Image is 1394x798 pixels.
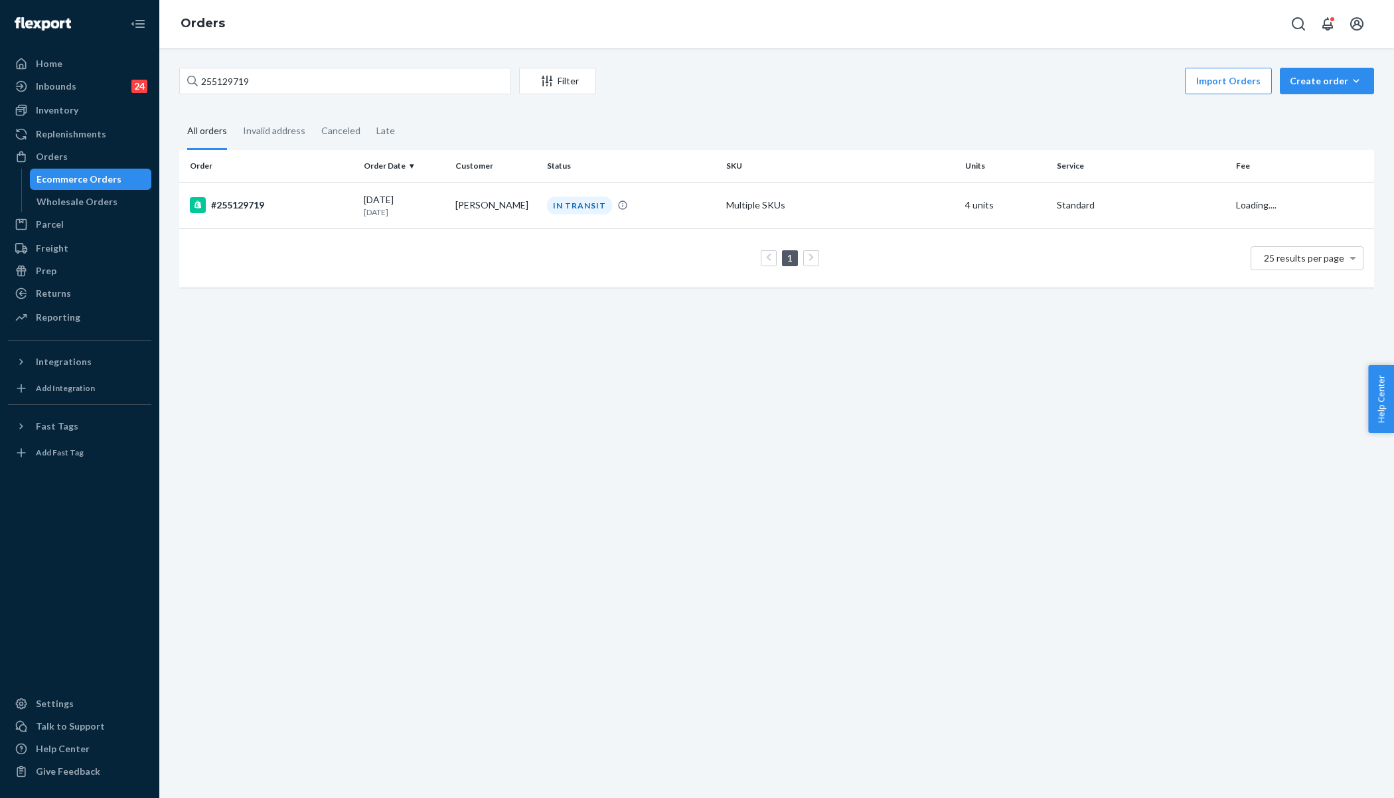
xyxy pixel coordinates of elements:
[187,114,227,150] div: All orders
[37,173,121,186] div: Ecommerce Orders
[36,150,68,163] div: Orders
[8,442,151,463] a: Add Fast Tag
[36,382,95,394] div: Add Integration
[450,182,542,228] td: [PERSON_NAME]
[8,123,151,145] a: Replenishments
[36,447,84,458] div: Add Fast Tag
[179,68,511,94] input: Search orders
[358,150,450,182] th: Order Date
[1344,11,1370,37] button: Open account menu
[542,150,721,182] th: Status
[36,80,76,93] div: Inbounds
[8,238,151,259] a: Freight
[960,150,1051,182] th: Units
[8,738,151,759] a: Help Center
[8,761,151,782] button: Give Feedback
[36,720,105,733] div: Talk to Support
[179,150,358,182] th: Order
[131,80,147,93] div: 24
[8,214,151,235] a: Parcel
[1231,150,1374,182] th: Fee
[36,355,92,368] div: Integrations
[721,150,960,182] th: SKU
[36,127,106,141] div: Replenishments
[36,264,56,278] div: Prep
[170,5,236,43] ol: breadcrumbs
[1285,11,1312,37] button: Open Search Box
[1185,68,1272,94] button: Import Orders
[36,765,100,778] div: Give Feedback
[1290,74,1364,88] div: Create order
[8,716,151,737] a: Talk to Support
[36,697,74,710] div: Settings
[36,242,68,255] div: Freight
[15,17,71,31] img: Flexport logo
[455,160,536,171] div: Customer
[36,311,80,324] div: Reporting
[8,416,151,437] button: Fast Tags
[8,283,151,304] a: Returns
[36,420,78,433] div: Fast Tags
[8,146,151,167] a: Orders
[1051,150,1231,182] th: Service
[36,57,62,70] div: Home
[721,182,960,228] td: Multiple SKUs
[8,378,151,399] a: Add Integration
[8,100,151,121] a: Inventory
[520,74,595,88] div: Filter
[519,68,596,94] button: Filter
[8,693,151,714] a: Settings
[8,351,151,372] button: Integrations
[1314,11,1341,37] button: Open notifications
[1280,68,1374,94] button: Create order
[785,252,795,264] a: Page 1 is your current page
[36,218,64,231] div: Parcel
[125,11,151,37] button: Close Navigation
[1368,365,1394,433] button: Help Center
[190,197,353,213] div: #255129719
[181,16,225,31] a: Orders
[8,53,151,74] a: Home
[30,191,152,212] a: Wholesale Orders
[36,104,78,117] div: Inventory
[960,182,1051,228] td: 4 units
[30,169,152,190] a: Ecommerce Orders
[8,307,151,328] a: Reporting
[36,742,90,756] div: Help Center
[547,197,612,214] div: IN TRANSIT
[364,193,445,218] div: [DATE]
[1231,182,1374,228] td: Loading....
[364,206,445,218] p: [DATE]
[1057,199,1225,212] p: Standard
[8,260,151,281] a: Prep
[321,114,360,148] div: Canceled
[243,114,305,148] div: Invalid address
[8,76,151,97] a: Inbounds24
[37,195,117,208] div: Wholesale Orders
[1264,252,1344,264] span: 25 results per page
[36,287,71,300] div: Returns
[376,114,395,148] div: Late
